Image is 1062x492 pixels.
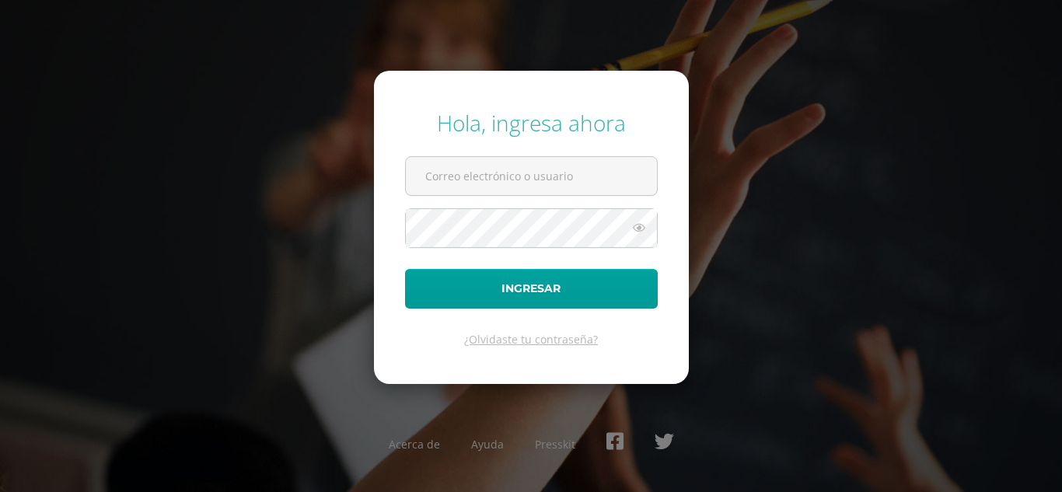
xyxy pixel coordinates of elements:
[406,157,657,195] input: Correo electrónico o usuario
[405,269,658,309] button: Ingresar
[464,332,598,347] a: ¿Olvidaste tu contraseña?
[471,437,504,452] a: Ayuda
[389,437,440,452] a: Acerca de
[405,108,658,138] div: Hola, ingresa ahora
[535,437,575,452] a: Presskit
